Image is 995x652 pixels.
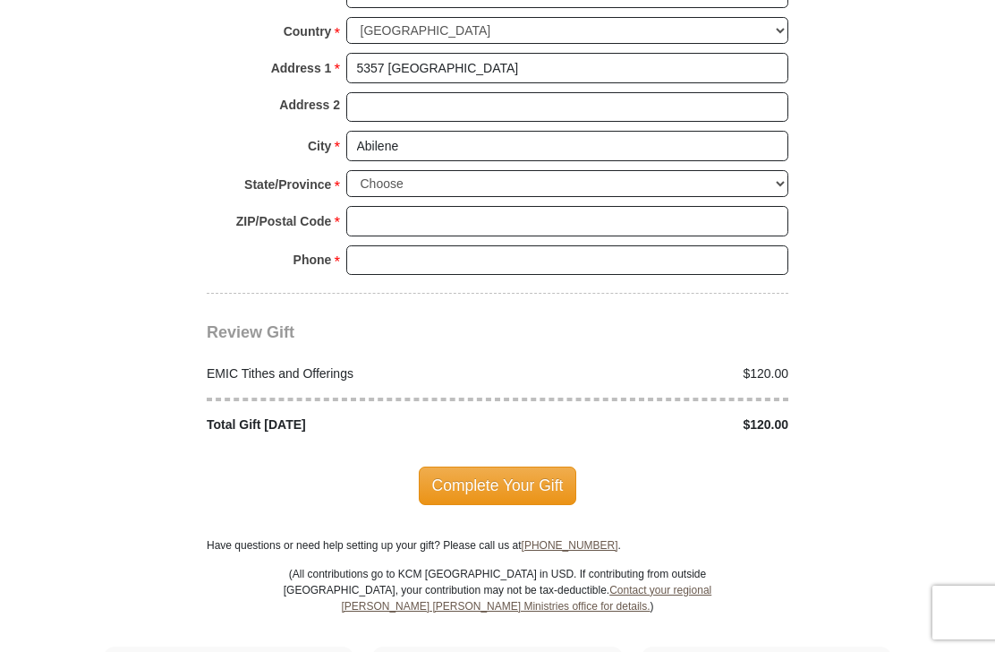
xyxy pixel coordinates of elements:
div: Total Gift [DATE] [198,416,498,434]
strong: ZIP/Postal Code [236,209,332,234]
a: [PHONE_NUMBER] [522,539,618,552]
strong: Address 2 [279,92,340,117]
a: Contact your regional [PERSON_NAME] [PERSON_NAME] Ministries office for details. [341,584,711,613]
span: Review Gift [207,323,294,341]
strong: Address 1 [271,56,332,81]
p: (All contributions go to KCM [GEOGRAPHIC_DATA] in USD. If contributing from outside [GEOGRAPHIC_D... [283,566,712,647]
strong: Country [284,19,332,44]
div: $120.00 [497,365,798,383]
p: Have questions or need help setting up your gift? Please call us at . [207,537,788,553]
span: Complete Your Gift [419,467,577,504]
div: $120.00 [497,416,798,434]
div: EMIC Tithes and Offerings [198,365,498,383]
strong: City [308,133,331,159]
strong: State/Province [244,172,331,197]
strong: Phone [293,247,332,272]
